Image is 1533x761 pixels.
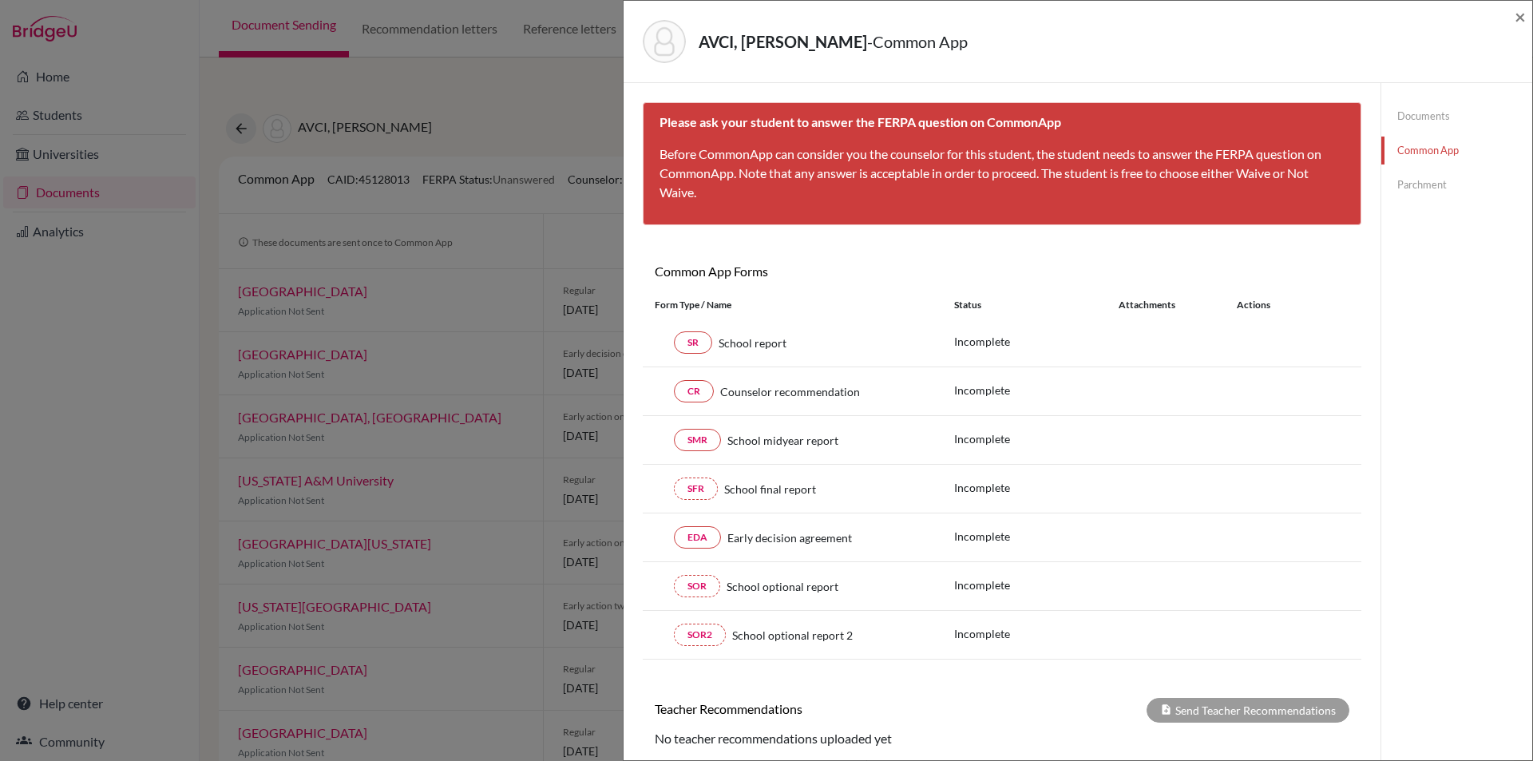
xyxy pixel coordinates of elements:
div: Form Type / Name [643,298,942,312]
a: Common App [1381,137,1532,164]
div: Send Teacher Recommendations [1147,698,1349,723]
a: SMR [674,429,721,451]
b: Please ask your student to answer the FERPA question on CommonApp [660,114,1061,129]
p: Incomplete [954,430,1119,447]
a: Documents [1381,102,1532,130]
p: Incomplete [954,479,1119,496]
a: SOR2 [674,624,726,646]
h6: Common App Forms [643,264,1002,279]
a: CR [674,380,714,402]
span: - Common App [867,32,968,51]
span: School midyear report [727,432,838,449]
p: Incomplete [954,528,1119,545]
div: Status [954,298,1119,312]
div: Attachments [1119,298,1218,312]
h6: Teacher Recommendations [643,701,1002,716]
p: Incomplete [954,625,1119,642]
a: SOR [674,575,720,597]
a: EDA [674,526,721,549]
span: School report [719,335,786,351]
a: SR [674,331,712,354]
span: × [1515,5,1526,28]
div: No teacher recommendations uploaded yet [643,729,1361,748]
p: Before CommonApp can consider you the counselor for this student, the student needs to answer the... [660,145,1345,202]
div: Actions [1218,298,1317,312]
a: SFR [674,478,718,500]
span: School optional report 2 [732,627,853,644]
span: Early decision agreement [727,529,852,546]
span: Counselor recommendation [720,383,860,400]
p: Incomplete [954,382,1119,398]
p: Incomplete [954,577,1119,593]
span: School optional report [727,578,838,595]
p: Incomplete [954,333,1119,350]
strong: AVCI, [PERSON_NAME] [699,32,867,51]
span: School final report [724,481,816,497]
a: Parchment [1381,171,1532,199]
button: Close [1515,7,1526,26]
